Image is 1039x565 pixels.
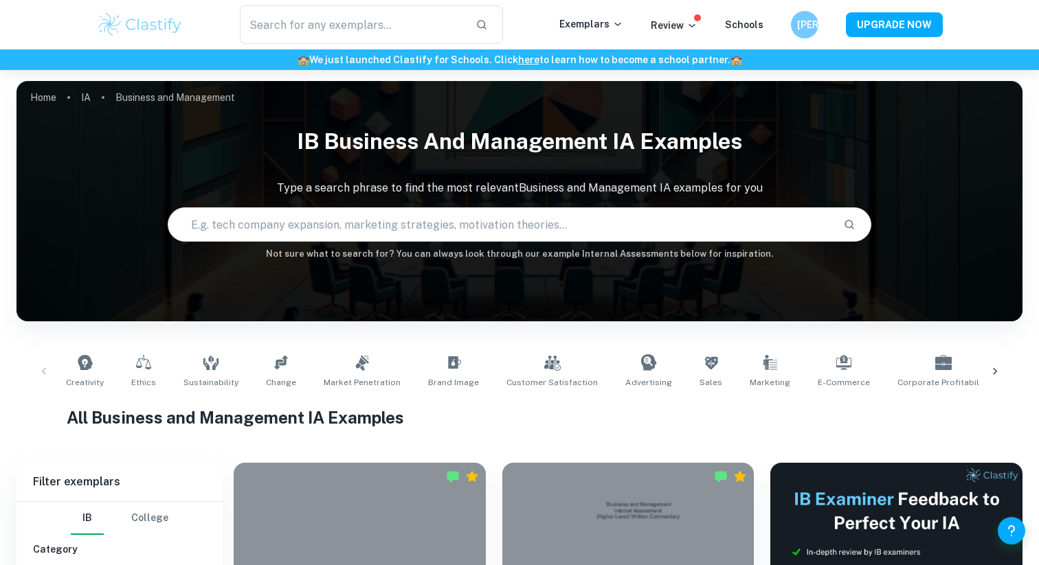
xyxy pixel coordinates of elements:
a: here [518,54,539,65]
p: Review [651,18,697,33]
span: Corporate Profitability [897,376,989,389]
button: College [131,502,168,535]
div: Premium [465,470,479,483]
p: Business and Management [115,90,235,105]
span: 🏫 [298,54,309,65]
h6: Category [33,542,206,557]
span: Customer Satisfaction [506,376,598,389]
h6: Not sure what to search for? You can always look through our example Internal Assessments below f... [16,247,1023,261]
span: Advertising [625,376,672,389]
a: Schools [725,19,763,30]
p: Type a search phrase to find the most relevant Business and Management IA examples for you [16,180,1023,196]
span: Creativity [66,376,104,389]
img: Clastify logo [96,11,183,38]
h1: All Business and Management IA Examples [67,405,972,430]
span: Market Penetration [324,376,401,389]
button: IB [71,502,104,535]
span: 🏫 [730,54,742,65]
img: Marked [714,470,728,483]
p: Exemplars [559,16,623,32]
div: Premium [733,470,747,483]
img: Marked [446,470,460,483]
span: Sustainability [183,376,238,389]
input: E.g. tech company expansion, marketing strategies, motivation theories... [168,205,833,244]
a: IA [81,88,91,107]
input: Search for any exemplars... [240,5,465,44]
span: E-commerce [818,376,870,389]
a: Home [30,88,56,107]
h6: [PERSON_NAME] [797,17,813,32]
h6: We just launched Clastify for Schools. Click to learn how to become a school partner. [3,52,1036,67]
h1: IB Business and Management IA examples [16,119,1023,163]
span: Sales [700,376,722,389]
span: Marketing [750,376,790,389]
h6: Filter exemplars [16,463,223,501]
div: Filter type choice [71,502,168,535]
button: Search [838,213,861,236]
button: [PERSON_NAME] [791,11,818,38]
button: UPGRADE NOW [846,12,943,37]
span: Brand Image [428,376,479,389]
span: Ethics [131,376,156,389]
button: Help and Feedback [998,517,1025,544]
span: Change [266,376,296,389]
